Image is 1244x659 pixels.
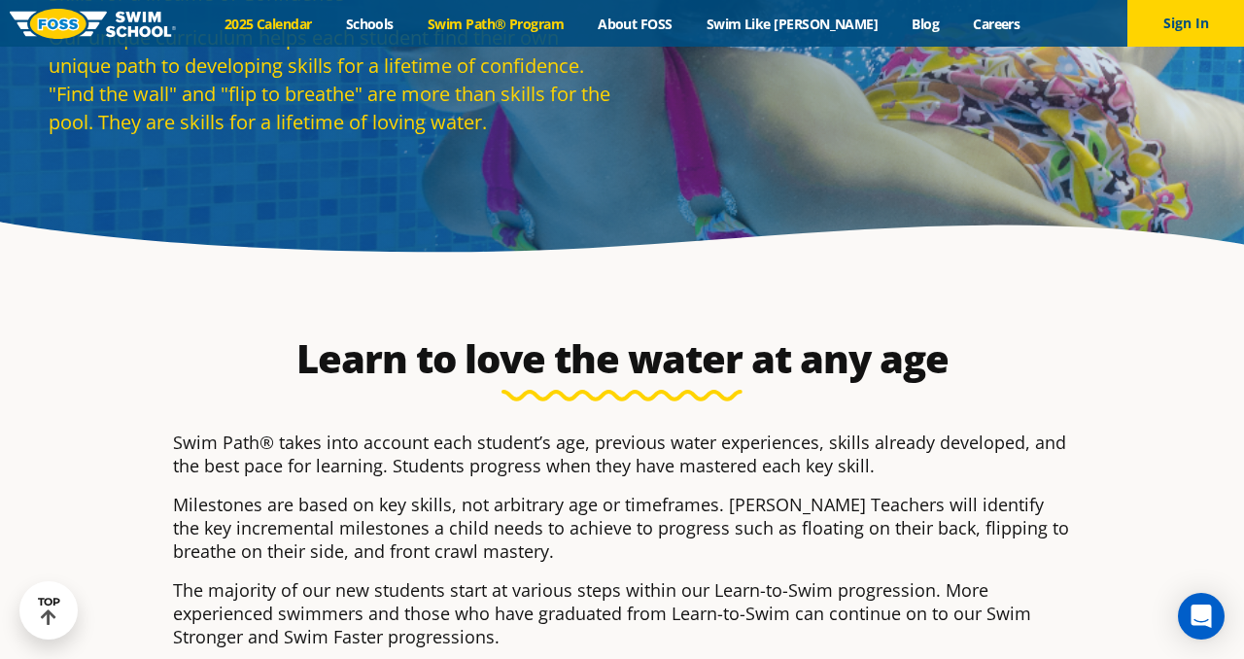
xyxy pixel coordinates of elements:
[173,493,1071,563] p: Milestones are based on key skills, not arbitrary age or timeframes. [PERSON_NAME] Teachers will ...
[328,15,410,33] a: Schools
[956,15,1037,33] a: Careers
[689,15,895,33] a: Swim Like [PERSON_NAME]
[49,23,612,136] p: Our unique curriculum helps each student find their own unique path to developing skills for a li...
[410,15,580,33] a: Swim Path® Program
[163,335,1081,382] h2: Learn to love the water at any age
[1178,593,1225,640] div: Open Intercom Messenger
[173,578,1071,648] p: The majority of our new students start at various steps within our Learn-to-Swim progression. Mor...
[581,15,690,33] a: About FOSS
[895,15,956,33] a: Blog
[173,431,1071,477] p: Swim Path® takes into account each student’s age, previous water experiences, skills already deve...
[38,596,60,626] div: TOP
[10,9,176,39] img: FOSS Swim School Logo
[207,15,328,33] a: 2025 Calendar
